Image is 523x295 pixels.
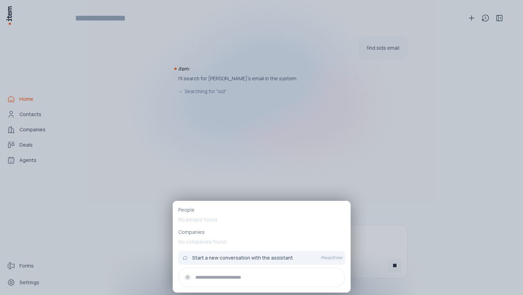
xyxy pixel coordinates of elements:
p: Press Enter [321,255,342,261]
p: Companies [178,229,345,236]
p: People [178,206,345,213]
button: Start a new conversation with the assistantPress Enter [178,251,345,265]
p: No people found [178,213,345,226]
p: No companies found [178,236,345,248]
div: PeopleNo people foundCompaniesNo companies foundStart a new conversation with the assistantPress ... [173,201,351,293]
span: Start a new conversation with the assistant [192,254,293,261]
